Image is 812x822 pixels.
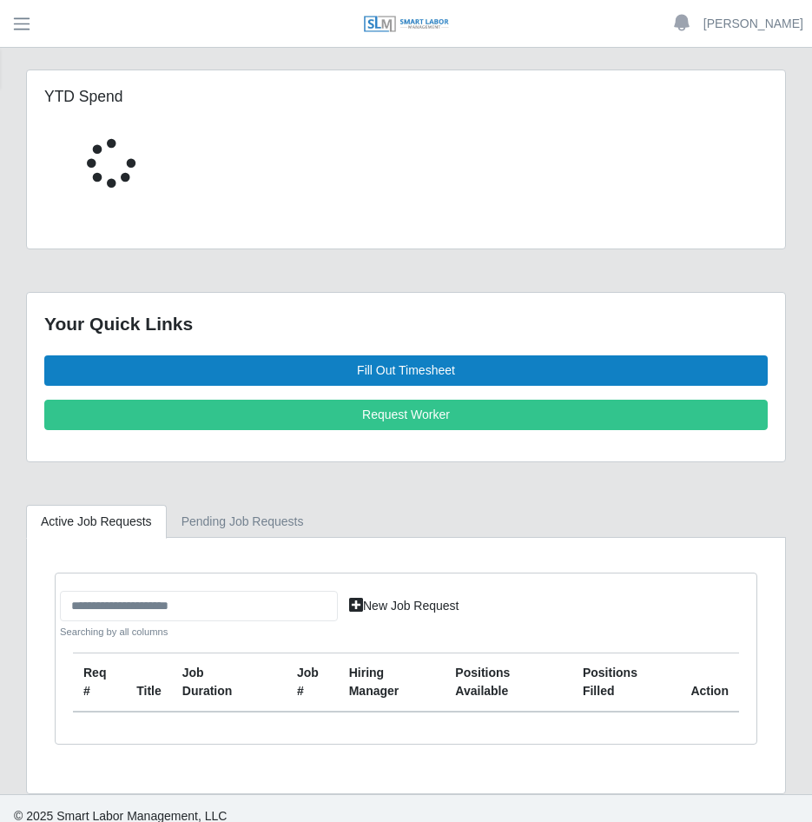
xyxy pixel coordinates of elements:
a: [PERSON_NAME] [703,15,803,33]
a: Active Job Requests [26,505,167,539]
small: Searching by all columns [60,625,338,640]
th: Hiring Manager [339,653,446,713]
th: Positions Filled [572,653,680,713]
a: New Job Request [338,591,471,621]
a: Pending Job Requests [167,505,319,539]
th: Req # [73,653,126,713]
a: Fill Out Timesheet [44,355,768,386]
th: Job Duration [172,653,266,713]
a: Request Worker [44,400,768,430]
h5: YTD Spend [44,88,768,106]
div: Your Quick Links [44,310,768,338]
img: SLM Logo [363,15,450,34]
th: Title [126,653,172,713]
th: Job # [287,653,339,713]
th: Action [680,653,739,713]
th: Positions Available [445,653,572,713]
